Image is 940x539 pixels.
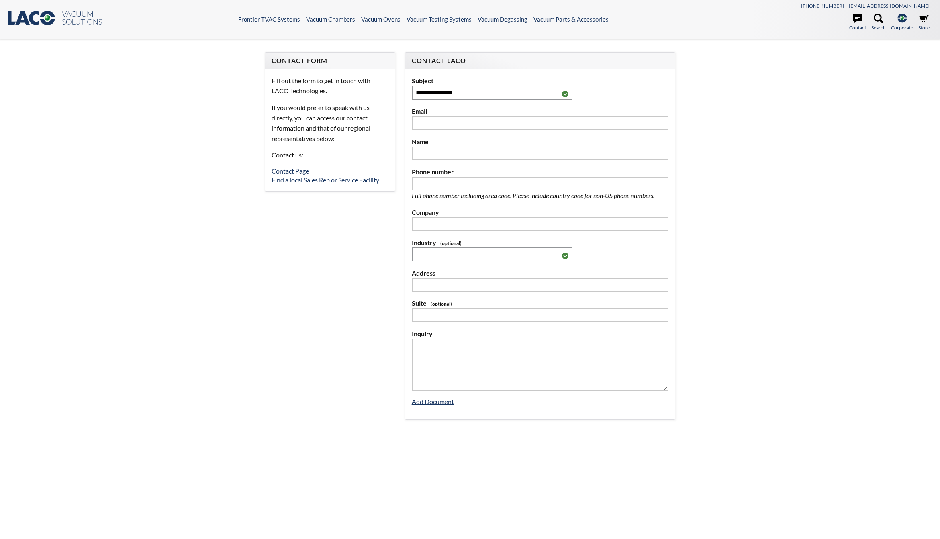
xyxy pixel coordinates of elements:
[306,16,355,23] a: Vacuum Chambers
[412,298,668,308] label: Suite
[412,106,668,116] label: Email
[272,57,388,65] h4: Contact Form
[361,16,401,23] a: Vacuum Ovens
[272,76,388,96] p: Fill out the form to get in touch with LACO Technologies.
[533,16,609,23] a: Vacuum Parts & Accessories
[412,398,454,405] a: Add Document
[412,190,668,201] p: Full phone number including area code. Please include country code for non-US phone numbers.
[478,16,527,23] a: Vacuum Degassing
[412,329,668,339] label: Inquiry
[238,16,300,23] a: Frontier TVAC Systems
[801,3,844,9] a: [PHONE_NUMBER]
[412,207,668,218] label: Company
[849,14,866,31] a: Contact
[272,102,388,143] p: If you would prefer to speak with us directly, you can access our contact information and that of...
[272,167,309,175] a: Contact Page
[412,268,668,278] label: Address
[849,3,930,9] a: [EMAIL_ADDRESS][DOMAIN_NAME]
[412,137,668,147] label: Name
[918,14,930,31] a: Store
[871,14,886,31] a: Search
[272,176,379,184] a: Find a local Sales Rep or Service Facility
[412,57,668,65] h4: Contact LACO
[272,150,388,160] p: Contact us:
[412,167,668,177] label: Phone number
[412,76,668,86] label: Subject
[407,16,472,23] a: Vacuum Testing Systems
[412,237,668,248] label: Industry
[891,24,913,31] span: Corporate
